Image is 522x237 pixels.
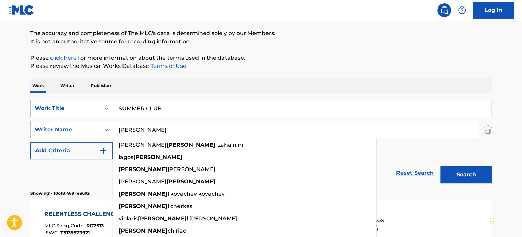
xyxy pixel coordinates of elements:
strong: [PERSON_NAME] [119,166,168,173]
span: l [215,178,217,185]
span: l cherkes [168,203,192,209]
img: help [458,6,466,14]
strong: [PERSON_NAME] [119,203,168,209]
span: T3139573921 [60,229,90,236]
span: [PERSON_NAME] [119,178,166,185]
a: Terms of Use [149,63,186,69]
img: search [440,6,448,14]
span: l zaha nini [215,142,243,148]
strong: [PERSON_NAME] [138,215,187,222]
span: l [PERSON_NAME] [187,215,237,222]
img: Delete Criterion [484,121,492,138]
span: chiriac [168,227,186,234]
a: Reset Search [393,165,437,180]
a: Log In [473,2,514,19]
iframe: Chat Widget [488,204,522,237]
button: Add Criteria [30,142,113,159]
img: 9d2ae6d4665cec9f34b9.svg [99,147,107,155]
p: Showing 1 - 10 of 8,469 results [30,190,90,196]
strong: [PERSON_NAME] [119,191,168,197]
button: Search [440,166,492,183]
span: lagos [119,154,133,160]
div: Writer Name [35,125,96,134]
p: The accuracy and completeness of The MLC's data is determined solely by our Members. [30,29,492,38]
strong: [PERSON_NAME] [166,178,215,185]
span: violaris [119,215,138,222]
strong: [PERSON_NAME] [133,154,182,160]
span: ISWC : [44,229,60,236]
a: Public Search [437,3,451,17]
span: l kovachev kovachev [168,191,225,197]
strong: [PERSON_NAME] [119,227,168,234]
span: [PERSON_NAME] [168,166,215,173]
strong: [PERSON_NAME] [166,142,215,148]
p: It is not an authoritative source for recording information. [30,38,492,46]
p: Please review the Musical Works Database [30,62,492,70]
span: [PERSON_NAME] [119,142,166,148]
p: Please for more information about the terms used in the database. [30,54,492,62]
div: RELENTLESS CHALLENGE [44,210,122,218]
div: Drag [490,211,494,232]
a: click here [50,55,77,61]
p: Work [30,78,46,93]
form: Search Form [30,100,492,187]
div: Work Title [35,104,96,113]
div: Help [455,3,469,17]
span: MLC Song Code : [44,223,86,229]
span: l [182,154,184,160]
span: RC7S13 [86,223,104,229]
p: Publisher [89,78,113,93]
img: MLC Logo [8,5,34,15]
p: Writer [58,78,76,93]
